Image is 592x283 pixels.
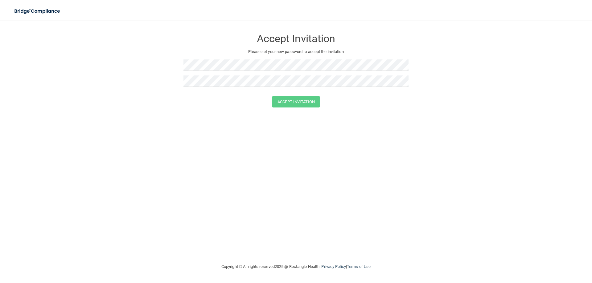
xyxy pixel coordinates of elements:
h3: Accept Invitation [183,33,409,44]
button: Accept Invitation [272,96,320,107]
a: Privacy Policy [321,264,346,269]
img: bridge_compliance_login_screen.278c3ca4.svg [9,5,66,18]
div: Copyright © All rights reserved 2025 @ Rectangle Health | | [183,257,409,277]
a: Terms of Use [347,264,371,269]
p: Please set your new password to accept the invitation [188,48,404,55]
